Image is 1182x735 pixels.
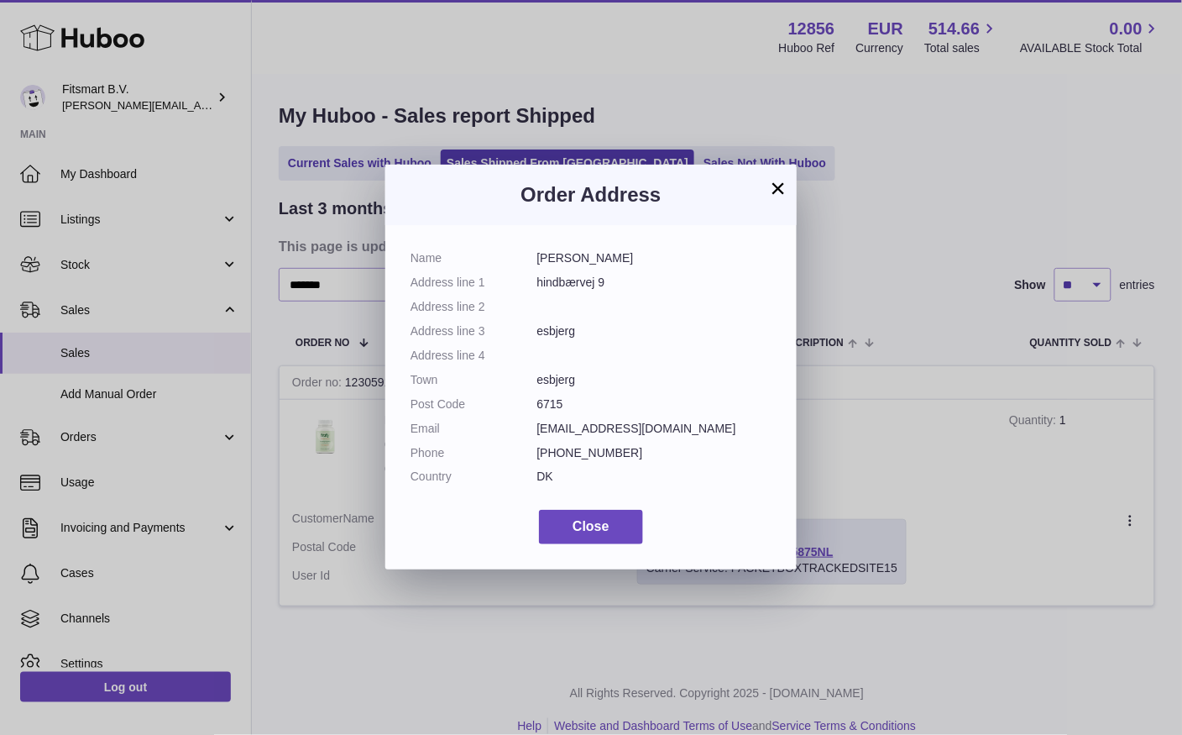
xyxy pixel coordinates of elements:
[411,469,537,485] dt: Country
[411,421,537,437] dt: Email
[411,348,537,364] dt: Address line 4
[768,178,788,198] button: ×
[411,396,537,412] dt: Post Code
[411,275,537,291] dt: Address line 1
[537,469,772,485] dd: DK
[537,372,772,388] dd: esbjerg
[539,510,643,544] button: Close
[537,323,772,339] dd: esbjerg
[573,519,609,533] span: Close
[411,323,537,339] dt: Address line 3
[537,275,772,291] dd: hindbærvej 9
[411,372,537,388] dt: Town
[411,250,537,266] dt: Name
[537,396,772,412] dd: 6715
[411,299,537,315] dt: Address line 2
[537,421,772,437] dd: [EMAIL_ADDRESS][DOMAIN_NAME]
[537,445,772,461] dd: [PHONE_NUMBER]
[411,445,537,461] dt: Phone
[411,181,771,208] h3: Order Address
[537,250,772,266] dd: [PERSON_NAME]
